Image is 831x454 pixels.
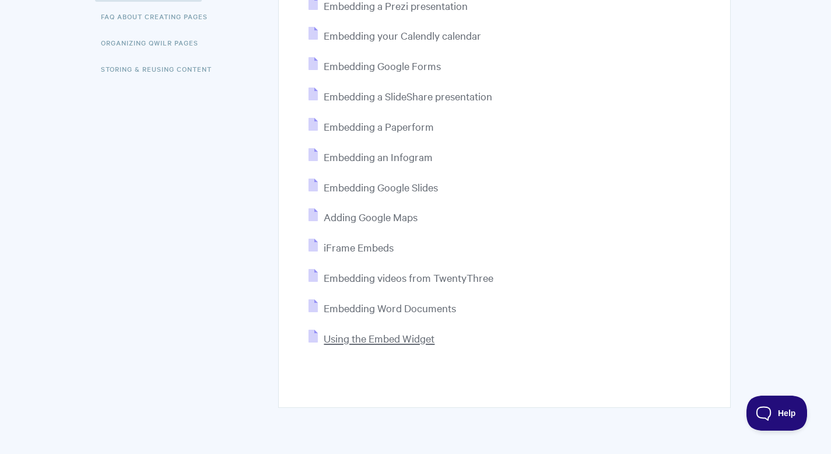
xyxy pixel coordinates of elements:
[308,120,434,133] a: Embedding a Paperform
[324,150,433,163] span: Embedding an Infogram
[324,89,492,103] span: Embedding a SlideShare presentation
[324,240,394,254] span: iFrame Embeds
[101,57,220,81] a: Storing & Reusing Content
[308,89,492,103] a: Embedding a SlideShare presentation
[308,59,441,72] a: Embedding Google Forms
[324,180,438,194] span: Embedding Google Slides
[746,396,808,431] iframe: Toggle Customer Support
[324,210,418,223] span: Adding Google Maps
[308,29,481,42] a: Embedding your Calendly calendar
[324,59,441,72] span: Embedding Google Forms
[324,29,481,42] span: Embedding your Calendly calendar
[101,31,207,54] a: Organizing Qwilr Pages
[101,5,216,28] a: FAQ About Creating Pages
[308,331,434,345] a: Using the Embed Widget
[308,180,438,194] a: Embedding Google Slides
[324,120,434,133] span: Embedding a Paperform
[308,150,433,163] a: Embedding an Infogram
[324,331,434,345] span: Using the Embed Widget
[308,210,418,223] a: Adding Google Maps
[324,301,456,315] span: Embedding Word Documents
[308,271,493,284] a: Embedding videos from TwentyThree
[308,301,456,315] a: Embedding Word Documents
[308,240,394,254] a: iFrame Embeds
[324,271,493,284] span: Embedding videos from TwentyThree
